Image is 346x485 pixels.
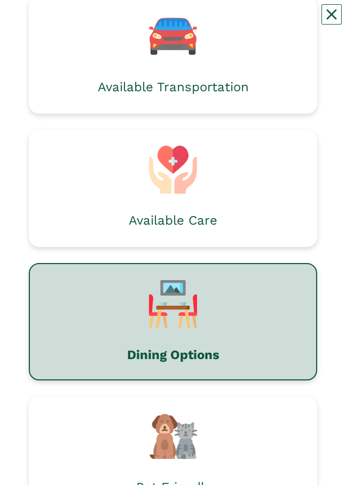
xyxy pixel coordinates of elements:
[149,12,197,60] img: 241f272d-3c98-49a9-b6c5-ec7e8b799de2.png
[321,4,342,25] button: Close
[149,412,197,460] img: da912c8b-40bd-4a2c-a22f-dfb956a20d59.png
[149,146,197,194] img: 53b43e13-3596-4737-98db-4743a93b6917.png
[129,214,217,227] div: Available Care
[149,280,197,328] img: 89c761e7-9b8b-4a9c-98e4-f16cb1ccd5c5.png
[98,81,249,93] div: Available Transportation
[127,348,219,361] div: Dining Options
